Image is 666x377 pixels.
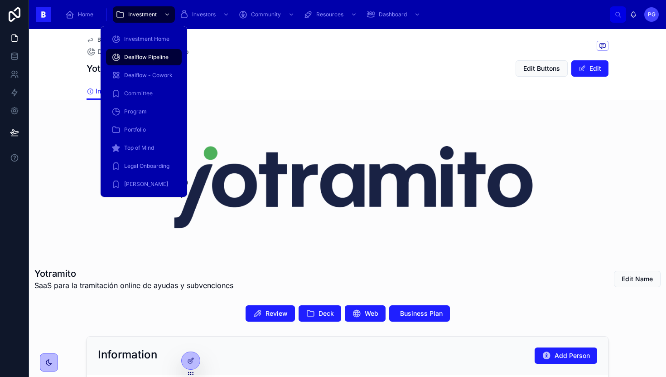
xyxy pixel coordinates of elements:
a: Dealflow Pipeline [87,47,150,56]
span: Investors [192,11,216,18]
a: Top of Mind [106,140,182,156]
a: Home [63,6,100,23]
button: Edit Buttons [516,60,568,77]
a: Legal Onboarding [106,158,182,174]
div: scrollable content [58,5,610,24]
span: Top of Mind [124,144,154,152]
span: Back to Committee [97,36,147,44]
span: Deck [319,309,334,318]
span: Program [124,108,147,115]
span: Information [96,87,130,96]
span: Investment [128,11,157,18]
span: Review [265,309,288,318]
h1: Yotramito [87,62,128,75]
a: Investors [177,6,234,23]
a: Dealflow Pipeline [106,49,182,65]
a: [PERSON_NAME] [106,176,182,192]
a: Information [87,83,130,100]
span: Committee [124,90,153,97]
a: Back to Committee [87,36,147,44]
span: Edit Name [622,274,653,284]
span: Legal Onboarding [124,162,169,170]
span: Add Person [555,351,590,360]
a: Resources [301,6,362,23]
a: Portfolio [106,122,182,138]
a: Committee [106,85,182,102]
button: Web [345,305,386,322]
a: Investment Home [106,31,182,47]
span: PG [648,11,656,18]
a: Community [236,6,299,23]
a: Dashboard [363,6,425,23]
button: Deck [299,305,341,322]
span: Edit Buttons [523,64,560,73]
h1: Yotramito [34,267,233,280]
button: Edit [571,60,608,77]
span: Home [78,11,93,18]
h2: Information [98,348,157,362]
a: Investment [113,6,175,23]
span: Resources [316,11,343,18]
span: Dealflow Pipeline [124,54,169,61]
span: SaaS para la tramitación online de ayudas y subvenciones [34,280,233,291]
button: Edit Name [614,271,661,287]
span: [PERSON_NAME] [124,181,168,188]
button: Review [246,305,295,322]
span: Dealflow Pipeline [97,47,150,56]
span: Dealflow - Cowork [124,72,173,79]
a: Program [106,103,182,120]
a: Dealflow - Cowork [106,67,182,83]
span: Investment Home [124,35,169,43]
img: App logo [36,7,51,22]
span: Dashboard [379,11,407,18]
span: Community [251,11,281,18]
span: Business Plan [400,309,443,318]
button: Add Person [535,348,597,364]
span: Portfolio [124,126,146,133]
span: Web [365,309,378,318]
button: Business Plan [389,305,450,322]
